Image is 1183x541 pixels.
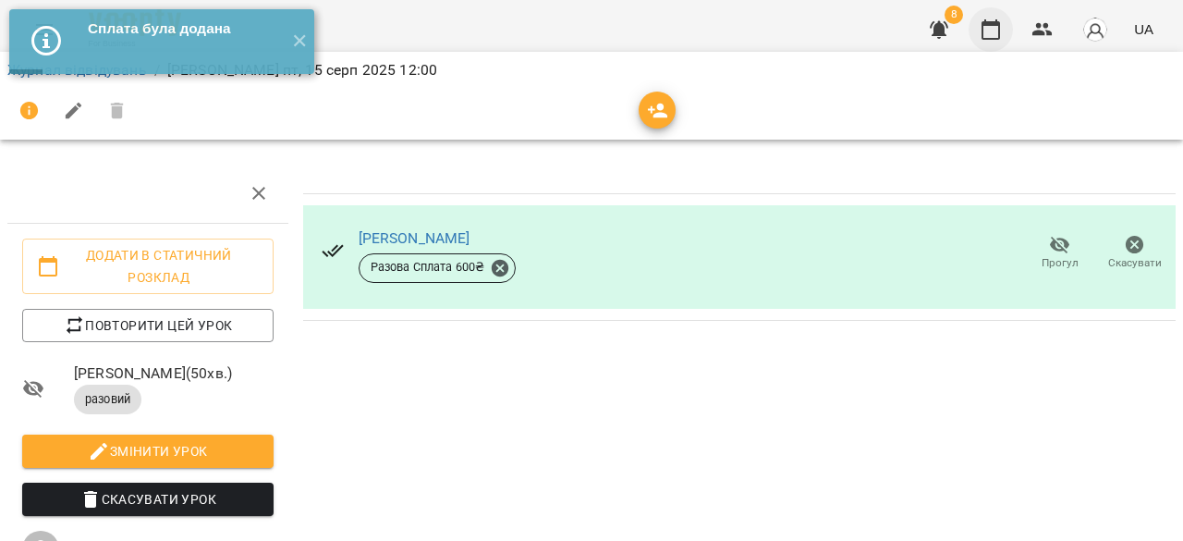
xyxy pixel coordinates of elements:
[88,18,277,39] div: Сплата була додана
[1022,227,1097,279] button: Прогул
[1097,227,1172,279] button: Скасувати
[1042,255,1079,271] span: Прогул
[22,239,274,294] button: Додати в статичний розклад
[22,435,274,468] button: Змінити урок
[37,488,259,510] span: Скасувати Урок
[945,6,963,24] span: 8
[22,483,274,516] button: Скасувати Урок
[1082,17,1108,43] img: avatar_s.png
[359,253,517,283] div: Разова Сплата 600₴
[7,59,1176,81] nav: breadcrumb
[74,363,274,385] span: [PERSON_NAME] ( 50 хв. )
[37,314,259,337] span: Повторити цей урок
[360,259,496,276] span: Разова Сплата 600 ₴
[359,229,470,247] a: [PERSON_NAME]
[1127,12,1161,46] button: UA
[74,391,141,408] span: разовий
[1108,255,1162,271] span: Скасувати
[37,244,259,289] span: Додати в статичний розклад
[37,440,259,462] span: Змінити урок
[1134,19,1153,39] span: UA
[22,309,274,342] button: Повторити цей урок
